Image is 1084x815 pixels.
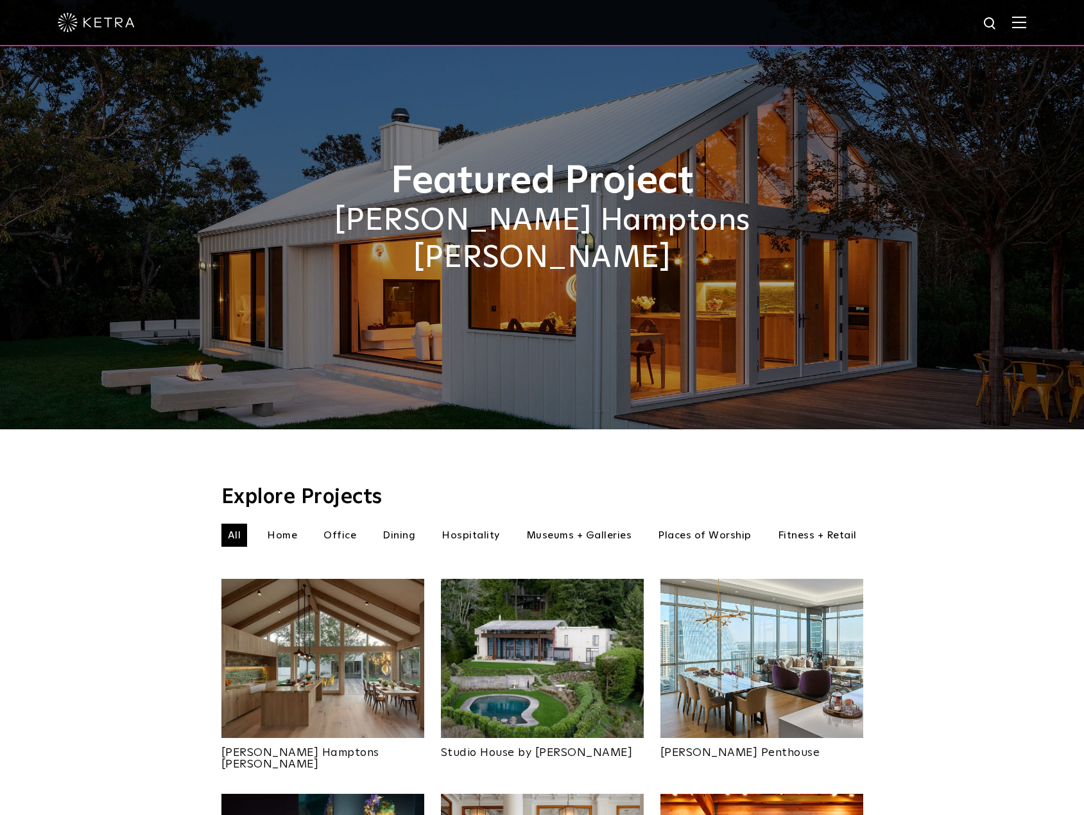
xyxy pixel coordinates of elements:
img: An aerial view of Olson Kundig's Studio House in Seattle [441,579,644,738]
h3: Explore Projects [221,487,863,508]
li: Home [261,524,304,547]
img: ketra-logo-2019-white [58,13,135,32]
a: Studio House by [PERSON_NAME] [441,738,644,759]
li: Hospitality [435,524,506,547]
li: All [221,524,248,547]
img: Project_Landing_Thumbnail-2021 [221,579,424,738]
li: Museums + Galleries [520,524,639,547]
img: Project_Landing_Thumbnail-2022smaller [660,579,863,738]
h1: Featured Project [221,160,863,203]
img: Hamburger%20Nav.svg [1012,16,1026,28]
li: Office [317,524,363,547]
li: Places of Worship [651,524,758,547]
img: search icon [983,16,999,32]
a: [PERSON_NAME] Penthouse [660,738,863,759]
h2: [PERSON_NAME] Hamptons [PERSON_NAME] [221,203,863,277]
li: Fitness + Retail [771,524,863,547]
li: Dining [376,524,422,547]
a: [PERSON_NAME] Hamptons [PERSON_NAME] [221,738,424,770]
